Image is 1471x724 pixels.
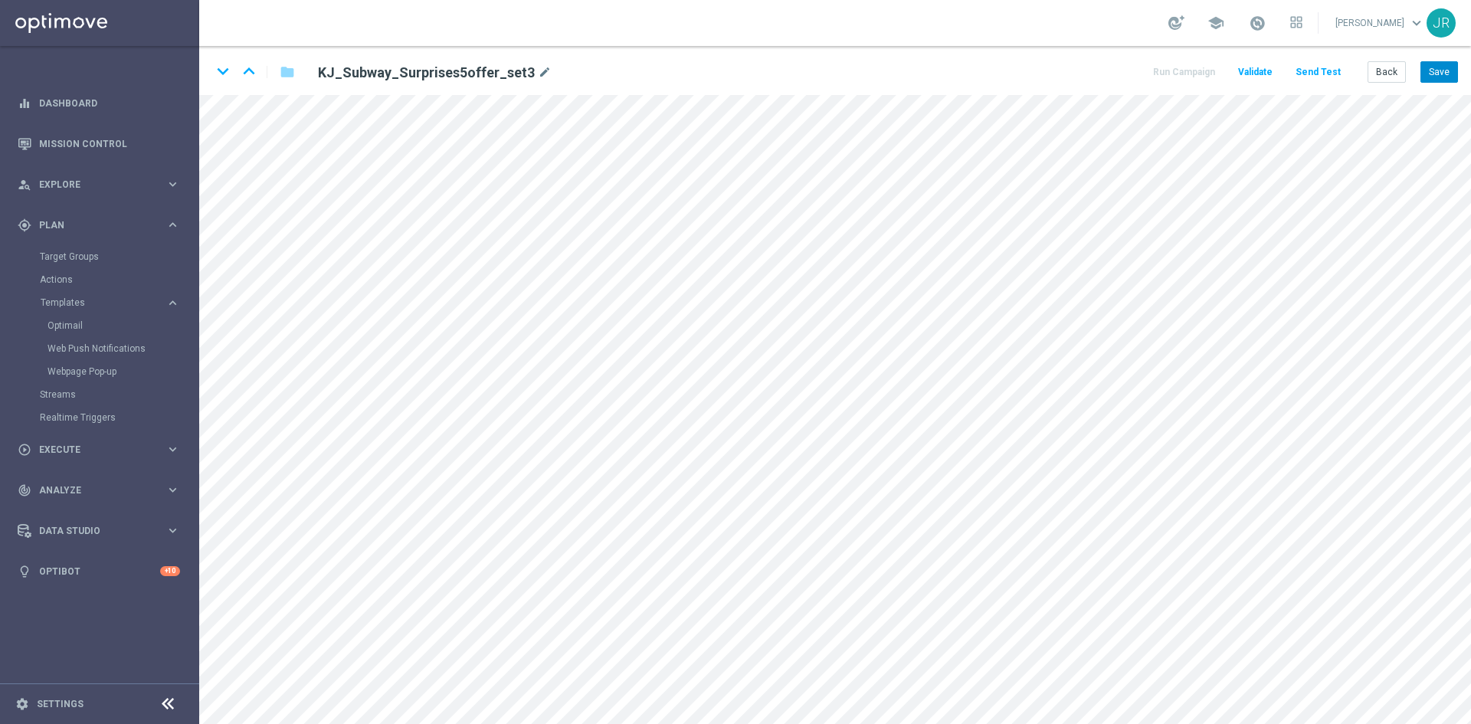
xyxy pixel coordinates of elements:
[41,298,165,307] div: Templates
[18,218,31,232] i: gps_fixed
[39,123,180,164] a: Mission Control
[18,565,31,578] i: lightbulb
[40,268,198,291] div: Actions
[48,360,198,383] div: Webpage Pop-up
[1420,61,1458,83] button: Save
[160,566,180,576] div: +10
[18,97,31,110] i: equalizer
[17,179,181,191] button: person_search Explore keyboard_arrow_right
[17,97,181,110] button: equalizer Dashboard
[40,291,198,383] div: Templates
[40,411,159,424] a: Realtime Triggers
[238,60,260,83] i: keyboard_arrow_up
[48,319,159,332] a: Optimail
[280,63,295,81] i: folder
[1236,62,1275,83] button: Validate
[1368,61,1406,83] button: Back
[1427,8,1456,38] div: JR
[39,445,165,454] span: Execute
[18,483,165,497] div: Analyze
[17,565,181,578] button: lightbulb Optibot +10
[538,64,552,82] i: mode_edit
[17,219,181,231] button: gps_fixed Plan keyboard_arrow_right
[39,486,165,495] span: Analyze
[40,251,159,263] a: Target Groups
[40,406,198,429] div: Realtime Triggers
[37,699,84,709] a: Settings
[48,365,159,378] a: Webpage Pop-up
[278,60,296,84] button: folder
[18,178,31,192] i: person_search
[48,337,198,360] div: Web Push Notifications
[165,177,180,192] i: keyboard_arrow_right
[165,218,180,232] i: keyboard_arrow_right
[18,83,180,123] div: Dashboard
[1334,11,1427,34] a: [PERSON_NAME]keyboard_arrow_down
[1293,62,1343,83] button: Send Test
[165,296,180,310] i: keyboard_arrow_right
[39,551,160,591] a: Optibot
[1238,67,1273,77] span: Validate
[165,442,180,457] i: keyboard_arrow_right
[18,123,180,164] div: Mission Control
[40,274,159,286] a: Actions
[40,245,198,268] div: Target Groups
[18,443,165,457] div: Execute
[17,525,181,537] button: Data Studio keyboard_arrow_right
[48,342,159,355] a: Web Push Notifications
[18,524,165,538] div: Data Studio
[18,443,31,457] i: play_circle_outline
[165,523,180,538] i: keyboard_arrow_right
[165,483,180,497] i: keyboard_arrow_right
[18,551,180,591] div: Optibot
[1408,15,1425,31] span: keyboard_arrow_down
[17,138,181,150] button: Mission Control
[18,218,165,232] div: Plan
[39,221,165,230] span: Plan
[39,180,165,189] span: Explore
[40,296,181,309] button: Templates keyboard_arrow_right
[318,64,535,82] h2: KJ_Subway_Surprises5offer_set3
[1207,15,1224,31] span: school
[40,388,159,401] a: Streams
[18,178,165,192] div: Explore
[15,697,29,711] i: settings
[41,298,150,307] span: Templates
[18,483,31,497] i: track_changes
[48,314,198,337] div: Optimail
[17,444,181,456] button: play_circle_outline Execute keyboard_arrow_right
[40,383,198,406] div: Streams
[211,60,234,83] i: keyboard_arrow_down
[39,83,180,123] a: Dashboard
[17,484,181,496] button: track_changes Analyze keyboard_arrow_right
[39,526,165,536] span: Data Studio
